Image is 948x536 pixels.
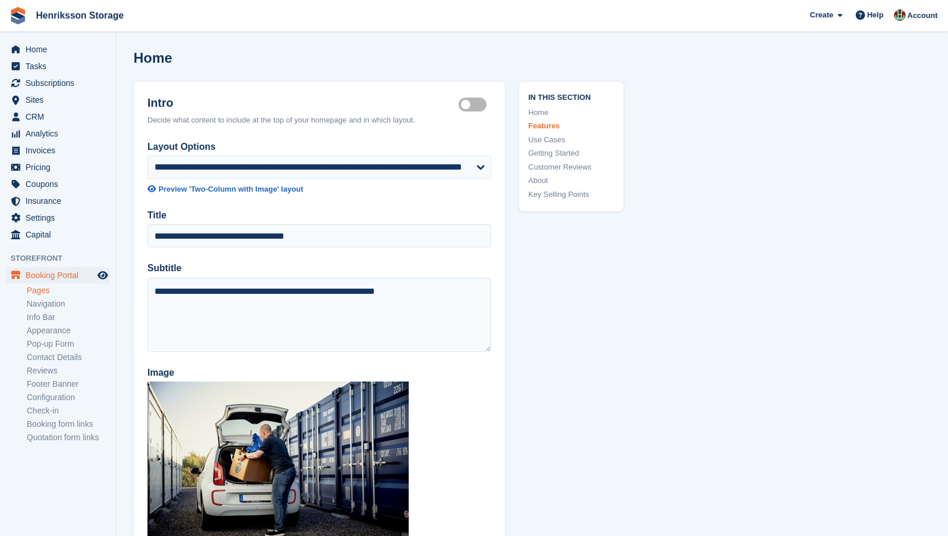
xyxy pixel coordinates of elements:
[6,142,110,159] a: menu
[528,175,614,186] a: About
[26,109,95,125] span: CRM
[147,114,491,126] div: Decide what content to include at the top of your homepage and in which layout.
[147,140,491,154] label: Layout Options
[27,392,110,403] a: Configuration
[26,142,95,159] span: Invoices
[31,6,128,25] a: Henriksson Storage
[459,104,491,106] label: Hero section active
[528,120,614,132] a: Features
[9,7,27,24] img: stora-icon-8386f47178a22dfd0bd8f6a31ec36ba5ce8667c1dd55bd0f319d3a0aa187defe.svg
[907,10,938,21] span: Account
[27,419,110,430] a: Booking form links
[26,159,95,175] span: Pricing
[147,261,491,275] label: Subtitle
[96,268,110,282] a: Preview store
[810,9,833,21] span: Create
[26,75,95,91] span: Subscriptions
[147,366,491,380] label: Image
[6,193,110,209] a: menu
[26,125,95,142] span: Analytics
[27,285,110,296] a: Pages
[27,325,110,336] a: Appearance
[6,226,110,243] a: menu
[528,161,614,173] a: Customer Reviews
[6,267,110,283] a: menu
[528,91,614,102] span: In this section
[6,159,110,175] a: menu
[26,92,95,108] span: Sites
[27,298,110,310] a: Navigation
[528,189,614,200] a: Key Selling Points
[27,352,110,363] a: Contact Details
[147,208,491,222] label: Title
[528,134,614,146] a: Use Cases
[867,9,884,21] span: Help
[6,92,110,108] a: menu
[26,193,95,209] span: Insurance
[26,267,95,283] span: Booking Portal
[26,210,95,226] span: Settings
[27,339,110,350] a: Pop-up Form
[6,75,110,91] a: menu
[528,148,614,159] a: Getting Started
[6,41,110,57] a: menu
[26,58,95,74] span: Tasks
[26,41,95,57] span: Home
[147,96,459,110] h2: Intro
[6,109,110,125] a: menu
[894,9,906,21] img: Isak Martinelle
[27,312,110,323] a: Info Bar
[27,432,110,443] a: Quotation form links
[27,379,110,390] a: Footer Banner
[27,365,110,376] a: Reviews
[158,184,303,195] div: Preview 'Two-Column with Image' layout
[10,253,116,264] span: Storefront
[6,58,110,74] a: menu
[147,184,491,195] a: Preview 'Two-Column with Image' layout
[528,107,614,118] a: Home
[6,176,110,192] a: menu
[134,50,172,66] h1: Home
[27,405,110,416] a: Check-in
[6,210,110,226] a: menu
[6,125,110,142] a: menu
[26,176,95,192] span: Coupons
[26,226,95,243] span: Capital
